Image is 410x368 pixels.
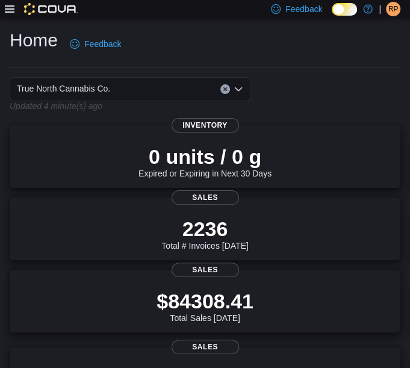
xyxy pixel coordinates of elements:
[172,118,239,133] span: Inventory
[388,2,399,16] span: RP
[332,3,357,16] input: Dark Mode
[10,101,102,111] p: Updated 4 minute(s) ago
[386,2,400,16] div: Rebeccah Phillips
[138,145,272,169] p: 0 units / 0 g
[84,38,121,50] span: Feedback
[17,81,110,96] span: True North Cannabis Co.
[24,3,78,15] img: Cova
[234,84,243,94] button: Open list of options
[285,3,322,15] span: Feedback
[379,2,381,16] p: |
[65,32,126,56] a: Feedback
[161,217,248,251] div: Total # Invoices [DATE]
[172,190,239,205] span: Sales
[220,84,230,94] button: Clear input
[157,289,253,323] div: Total Sales [DATE]
[172,263,239,277] span: Sales
[161,217,248,241] p: 2236
[172,340,239,354] span: Sales
[138,145,272,178] div: Expired or Expiring in Next 30 Days
[10,28,58,52] h1: Home
[157,289,253,313] p: $84308.41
